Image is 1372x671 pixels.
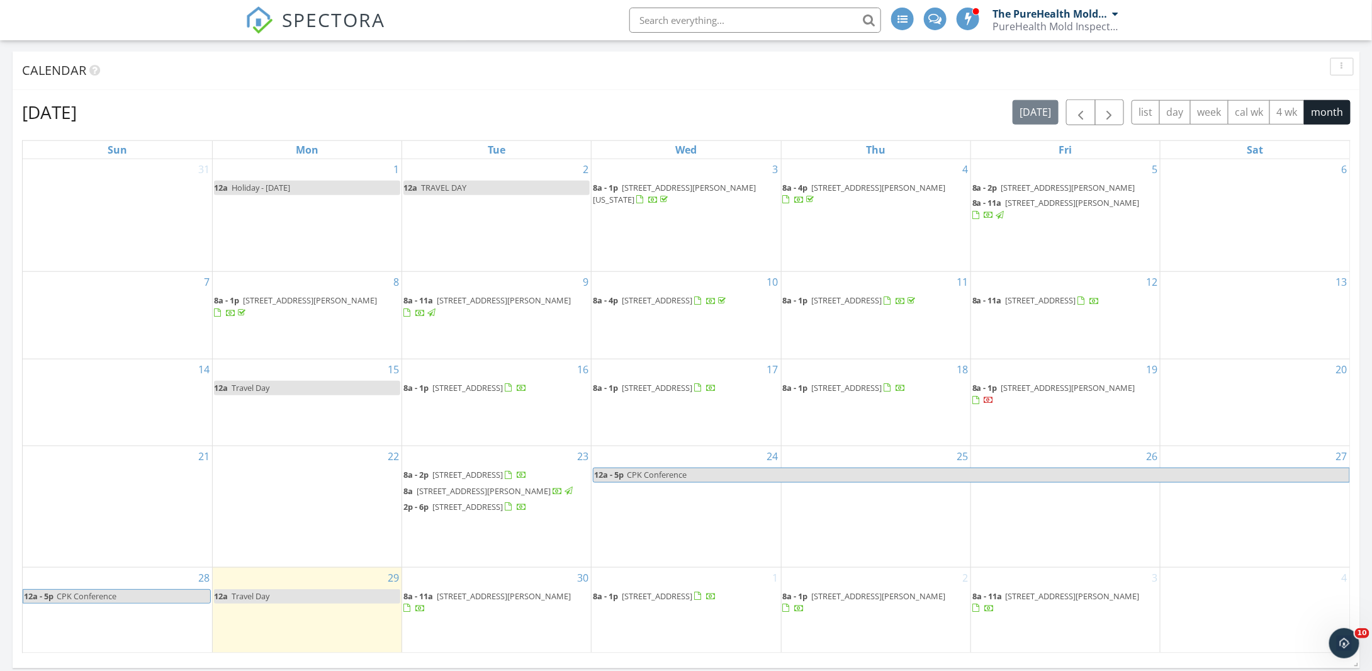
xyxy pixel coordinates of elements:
[765,359,781,380] a: Go to September 17, 2025
[214,182,228,193] span: 12a
[629,8,881,33] input: Search everything...
[593,295,728,306] a: 8a - 4p [STREET_ADDRESS]
[403,468,590,483] a: 8a - 2p [STREET_ADDRESS]
[196,446,212,466] a: Go to September 21, 2025
[972,182,1137,193] a: 8a - 2p [STREET_ADDRESS][PERSON_NAME]
[812,295,882,306] span: [STREET_ADDRESS]
[1006,295,1076,306] span: [STREET_ADDRESS]
[627,469,687,480] span: CPK Conference
[212,359,402,446] td: Go to September 15, 2025
[972,182,998,193] span: 8a - 2p
[863,141,888,159] a: Thursday
[972,590,1140,614] a: 8a - 11a [STREET_ADDRESS][PERSON_NAME]
[1339,568,1350,588] a: Go to October 4, 2025
[403,469,527,480] a: 8a - 2p [STREET_ADDRESS]
[1001,182,1135,193] span: [STREET_ADDRESS][PERSON_NAME]
[593,589,779,604] a: 8a - 1p [STREET_ADDRESS]
[432,382,503,393] span: [STREET_ADDRESS]
[391,272,402,292] a: Go to September 8, 2025
[972,382,1135,405] a: 8a - 1p [STREET_ADDRESS][PERSON_NAME]
[214,590,228,602] span: 12a
[972,196,1159,223] a: 8a - 11a [STREET_ADDRESS][PERSON_NAME]
[770,568,781,588] a: Go to October 1, 2025
[23,567,212,654] td: Go to September 28, 2025
[245,6,273,34] img: The Best Home Inspection Software - Spectora
[783,182,946,205] a: 8a - 4p [STREET_ADDRESS][PERSON_NAME]
[1013,100,1059,125] button: [DATE]
[403,382,527,393] a: 8a - 1p [STREET_ADDRESS]
[385,446,402,466] a: Go to September 22, 2025
[293,141,321,159] a: Monday
[592,359,781,446] td: Go to September 17, 2025
[575,359,591,380] a: Go to September 16, 2025
[196,159,212,179] a: Go to August 31, 2025
[593,295,618,306] span: 8a - 4p
[1228,100,1271,125] button: cal wk
[970,159,1160,272] td: Go to September 5, 2025
[1355,628,1369,638] span: 10
[232,382,269,393] span: Travel Day
[403,293,590,320] a: 8a - 11a [STREET_ADDRESS][PERSON_NAME]
[972,295,1002,306] span: 8a - 11a
[1161,272,1350,359] td: Go to September 13, 2025
[385,568,402,588] a: Go to September 29, 2025
[402,272,592,359] td: Go to September 9, 2025
[972,589,1159,616] a: 8a - 11a [STREET_ADDRESS][PERSON_NAME]
[402,567,592,654] td: Go to September 30, 2025
[1161,446,1350,567] td: Go to September 27, 2025
[1334,272,1350,292] a: Go to September 13, 2025
[575,568,591,588] a: Go to September 30, 2025
[214,295,377,318] a: 8a - 1p [STREET_ADDRESS][PERSON_NAME]
[622,382,692,393] span: [STREET_ADDRESS]
[196,568,212,588] a: Go to September 28, 2025
[403,500,590,515] a: 2p - 6p [STREET_ADDRESS]
[22,62,86,79] span: Calendar
[391,159,402,179] a: Go to September 1, 2025
[417,485,551,497] span: [STREET_ADDRESS][PERSON_NAME]
[232,182,290,193] span: Holiday - [DATE]
[1304,100,1351,125] button: month
[783,293,969,308] a: 8a - 1p [STREET_ADDRESS]
[1149,568,1160,588] a: Go to October 3, 2025
[593,590,716,602] a: 8a - 1p [STREET_ADDRESS]
[1095,99,1125,125] button: Next month
[781,159,970,272] td: Go to September 4, 2025
[403,501,527,512] a: 2p - 6p [STREET_ADDRESS]
[781,359,970,446] td: Go to September 18, 2025
[232,590,269,602] span: Travel Day
[580,159,591,179] a: Go to September 2, 2025
[972,293,1159,308] a: 8a - 11a [STREET_ADDRESS]
[783,182,808,193] span: 8a - 4p
[781,272,970,359] td: Go to September 11, 2025
[437,590,571,602] span: [STREET_ADDRESS][PERSON_NAME]
[1006,590,1140,602] span: [STREET_ADDRESS][PERSON_NAME]
[812,590,946,602] span: [STREET_ADDRESS][PERSON_NAME]
[437,295,571,306] span: [STREET_ADDRESS][PERSON_NAME]
[960,159,970,179] a: Go to September 4, 2025
[282,6,385,33] span: SPECTORA
[1149,159,1160,179] a: Go to September 5, 2025
[243,295,377,306] span: [STREET_ADDRESS][PERSON_NAME]
[593,590,618,602] span: 8a - 1p
[1190,100,1229,125] button: week
[972,197,1002,208] span: 8a - 11a
[783,295,918,306] a: 8a - 1p [STREET_ADDRESS]
[403,485,575,497] a: 8a [STREET_ADDRESS][PERSON_NAME]
[403,501,429,512] span: 2p - 6p
[970,567,1160,654] td: Go to October 3, 2025
[1066,99,1096,125] button: Previous month
[212,159,402,272] td: Go to September 1, 2025
[402,446,592,567] td: Go to September 23, 2025
[485,141,509,159] a: Tuesday
[593,182,756,205] span: [STREET_ADDRESS][PERSON_NAME][US_STATE]
[783,590,946,614] a: 8a - 1p [STREET_ADDRESS][PERSON_NAME]
[1334,446,1350,466] a: Go to September 27, 2025
[432,469,503,480] span: [STREET_ADDRESS]
[214,382,228,393] span: 12a
[972,197,1140,220] a: 8a - 11a [STREET_ADDRESS][PERSON_NAME]
[783,381,969,396] a: 8a - 1p [STREET_ADDRESS]
[212,446,402,567] td: Go to September 22, 2025
[960,568,970,588] a: Go to October 2, 2025
[783,181,969,208] a: 8a - 4p [STREET_ADDRESS][PERSON_NAME]
[23,272,212,359] td: Go to September 7, 2025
